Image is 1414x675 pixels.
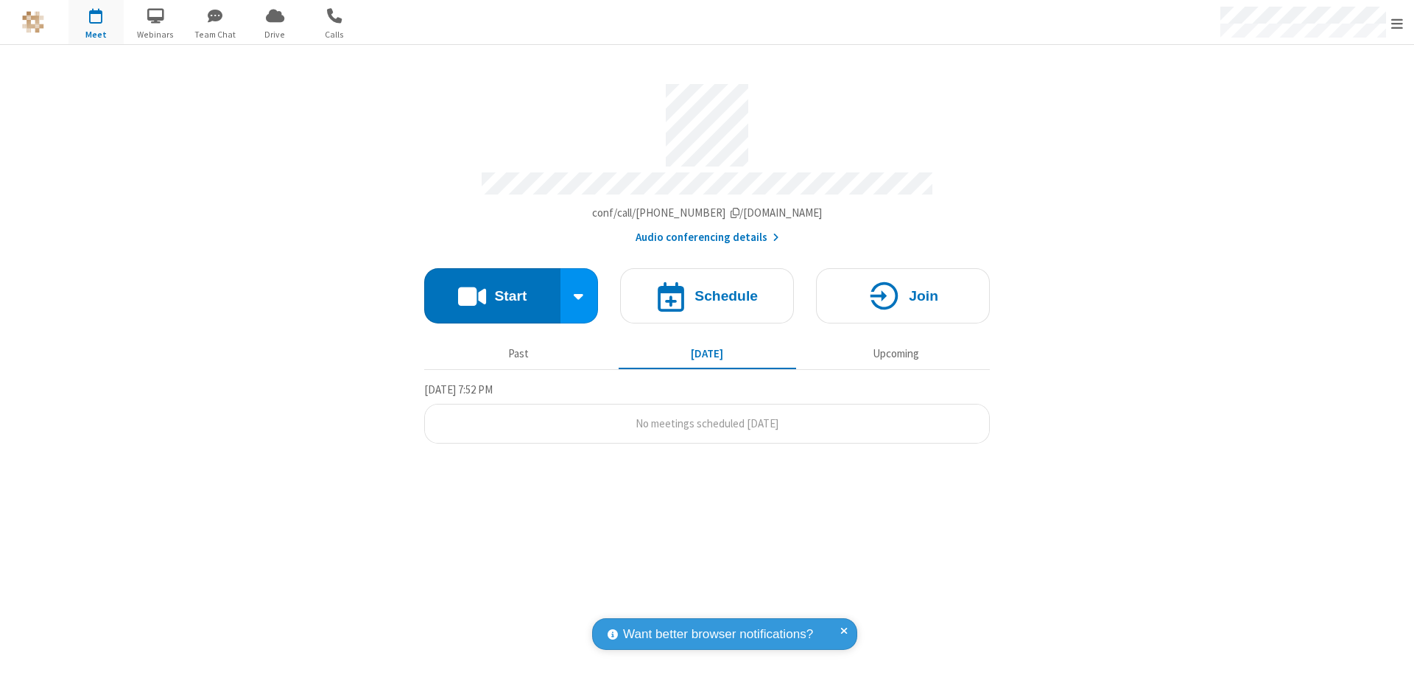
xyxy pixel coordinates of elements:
[424,268,560,323] button: Start
[430,340,608,368] button: Past
[623,625,813,644] span: Want better browser notifications?
[636,416,778,430] span: No meetings scheduled [DATE]
[694,289,758,303] h4: Schedule
[619,340,796,368] button: [DATE]
[909,289,938,303] h4: Join
[592,206,823,220] span: Copy my meeting room link
[592,205,823,222] button: Copy my meeting room linkCopy my meeting room link
[307,28,362,41] span: Calls
[22,11,44,33] img: QA Selenium DO NOT DELETE OR CHANGE
[68,28,124,41] span: Meet
[247,28,303,41] span: Drive
[188,28,243,41] span: Team Chat
[128,28,183,41] span: Webinars
[494,289,527,303] h4: Start
[620,268,794,323] button: Schedule
[807,340,985,368] button: Upcoming
[636,229,779,246] button: Audio conferencing details
[424,73,990,246] section: Account details
[560,268,599,323] div: Start conference options
[424,381,990,444] section: Today's Meetings
[424,382,493,396] span: [DATE] 7:52 PM
[816,268,990,323] button: Join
